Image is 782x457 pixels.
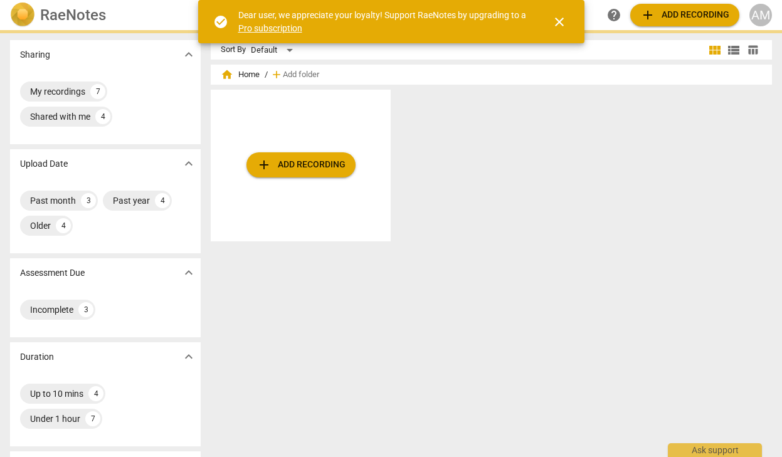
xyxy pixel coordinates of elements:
[20,48,50,61] p: Sharing
[747,44,759,56] span: table_chart
[238,23,302,33] a: Pro subscription
[30,303,73,316] div: Incomplete
[155,193,170,208] div: 4
[213,14,228,29] span: check_circle
[221,45,246,55] div: Sort By
[179,347,198,366] button: Show more
[85,411,100,426] div: 7
[56,218,71,233] div: 4
[705,41,724,60] button: Tile view
[20,266,85,280] p: Assessment Due
[726,43,741,58] span: view_list
[20,350,54,364] p: Duration
[181,156,196,171] span: expand_more
[238,9,529,34] div: Dear user, we appreciate your loyalty! Support RaeNotes by upgrading to a
[265,70,268,80] span: /
[743,41,762,60] button: Table view
[707,43,722,58] span: view_module
[640,8,729,23] span: Add recording
[30,194,76,207] div: Past month
[30,387,83,400] div: Up to 10 mins
[179,263,198,282] button: Show more
[283,70,319,80] span: Add folder
[30,219,51,232] div: Older
[221,68,260,81] span: Home
[668,443,762,457] div: Ask support
[724,41,743,60] button: List view
[181,265,196,280] span: expand_more
[246,152,356,177] button: Upload
[40,6,106,24] h2: RaeNotes
[181,47,196,62] span: expand_more
[221,68,233,81] span: home
[78,302,93,317] div: 3
[603,4,625,26] a: Help
[90,84,105,99] div: 7
[544,7,574,37] button: Close
[88,386,103,401] div: 4
[251,40,297,60] div: Default
[95,109,110,124] div: 4
[30,412,80,425] div: Under 1 hour
[10,3,35,28] img: Logo
[81,193,96,208] div: 3
[181,349,196,364] span: expand_more
[270,68,283,81] span: add
[10,3,198,28] a: LogoRaeNotes
[113,194,150,207] div: Past year
[30,85,85,98] div: My recordings
[749,4,772,26] button: AM
[552,14,567,29] span: close
[606,8,621,23] span: help
[179,154,198,173] button: Show more
[640,8,655,23] span: add
[256,157,272,172] span: add
[20,157,68,171] p: Upload Date
[630,4,739,26] button: Upload
[256,157,346,172] span: Add recording
[30,110,90,123] div: Shared with me
[179,45,198,64] button: Show more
